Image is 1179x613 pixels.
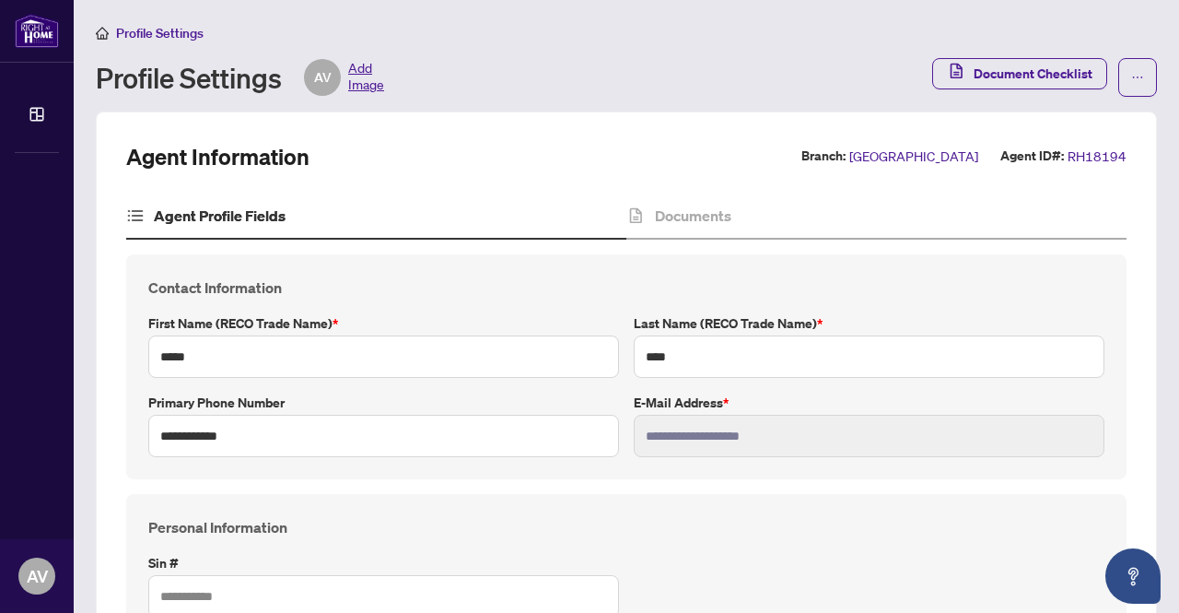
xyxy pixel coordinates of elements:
label: Agent ID#: [1000,146,1064,167]
h4: Contact Information [148,277,1104,299]
label: First Name (RECO Trade Name) [148,313,619,334]
span: AV [27,563,48,589]
span: home [96,27,109,40]
span: Document Checklist [974,59,1092,88]
span: Add Image [348,59,384,96]
img: logo [15,14,59,48]
span: Profile Settings [116,25,204,41]
span: RH18194 [1068,146,1126,167]
h4: Documents [655,205,731,227]
span: ellipsis [1131,71,1144,84]
button: Open asap [1105,548,1161,604]
h4: Agent Profile Fields [154,205,286,227]
h4: Personal Information [148,516,1104,538]
span: AV [314,67,332,88]
label: E-mail Address [634,393,1104,413]
div: Profile Settings [96,59,384,96]
h2: Agent Information [126,142,309,171]
label: Primary Phone Number [148,393,619,413]
label: Sin # [148,553,619,573]
label: Branch: [801,146,846,167]
button: Document Checklist [932,58,1107,89]
label: Last Name (RECO Trade Name) [634,313,1104,334]
span: [GEOGRAPHIC_DATA] [849,146,978,167]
